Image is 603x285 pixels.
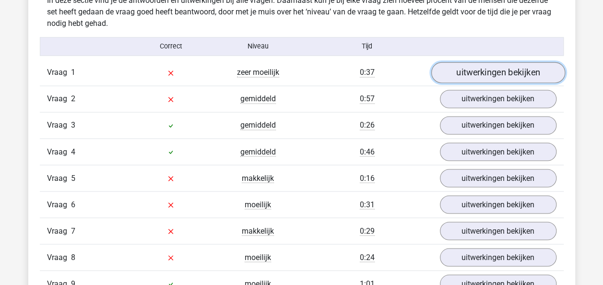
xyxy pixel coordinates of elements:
[360,252,375,262] span: 0:24
[71,120,75,130] span: 3
[431,62,565,83] a: uitwerkingen bekijken
[71,200,75,209] span: 6
[360,120,375,130] span: 0:26
[301,41,432,51] div: Tijd
[71,226,75,235] span: 7
[240,94,276,104] span: gemiddeld
[240,147,276,156] span: gemiddeld
[71,94,75,103] span: 2
[360,94,375,104] span: 0:57
[47,199,71,210] span: Vraag
[47,225,71,237] span: Vraag
[47,93,71,105] span: Vraag
[245,252,271,262] span: moeilijk
[71,147,75,156] span: 4
[360,226,375,236] span: 0:29
[440,142,556,161] a: uitwerkingen bekijken
[440,116,556,134] a: uitwerkingen bekijken
[47,119,71,131] span: Vraag
[242,173,274,183] span: makkelijk
[47,251,71,263] span: Vraag
[71,252,75,261] span: 8
[440,222,556,240] a: uitwerkingen bekijken
[440,248,556,266] a: uitwerkingen bekijken
[127,41,214,51] div: Correct
[440,90,556,108] a: uitwerkingen bekijken
[47,172,71,184] span: Vraag
[245,200,271,209] span: moeilijk
[360,200,375,209] span: 0:31
[71,68,75,77] span: 1
[47,67,71,78] span: Vraag
[237,68,279,77] span: zeer moeilijk
[360,147,375,156] span: 0:46
[360,173,375,183] span: 0:16
[440,195,556,214] a: uitwerkingen bekijken
[360,68,375,77] span: 0:37
[71,173,75,182] span: 5
[47,146,71,157] span: Vraag
[440,169,556,187] a: uitwerkingen bekijken
[240,120,276,130] span: gemiddeld
[242,226,274,236] span: makkelijk
[214,41,302,51] div: Niveau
